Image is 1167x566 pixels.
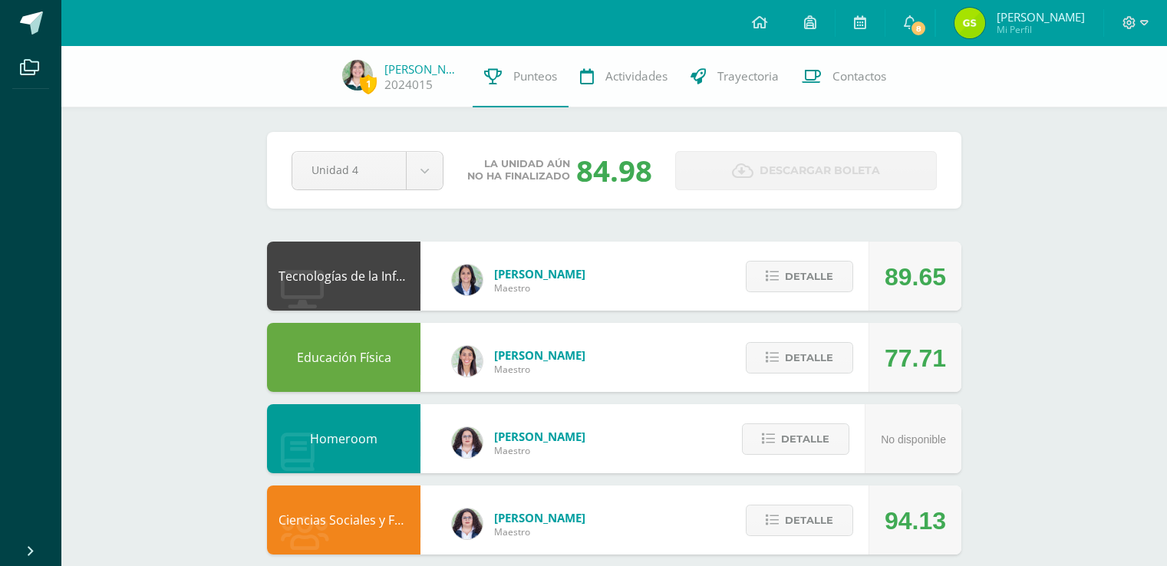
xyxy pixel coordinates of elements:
[746,342,853,373] button: Detalle
[494,363,585,376] span: Maestro
[717,68,779,84] span: Trayectoria
[494,347,585,363] span: [PERSON_NAME]
[267,242,420,311] div: Tecnologías de la Información y Comunicación: Computación
[452,427,483,458] img: ba02aa29de7e60e5f6614f4096ff8928.png
[494,510,585,525] span: [PERSON_NAME]
[790,46,898,107] a: Contactos
[885,486,946,555] div: 94.13
[997,23,1085,36] span: Mi Perfil
[292,152,443,189] a: Unidad 4
[360,74,377,94] span: 1
[452,508,483,539] img: ba02aa29de7e60e5f6614f4096ff8928.png
[742,423,849,455] button: Detalle
[513,68,557,84] span: Punteos
[832,68,886,84] span: Contactos
[494,266,585,281] span: [PERSON_NAME]
[885,324,946,393] div: 77.71
[576,150,652,190] div: 84.98
[384,77,433,93] a: 2024015
[342,60,373,90] img: b456a9d1afc215b35500305efdc398e5.png
[494,281,585,295] span: Maestro
[760,152,880,189] span: Descargar boleta
[746,261,853,292] button: Detalle
[605,68,668,84] span: Actividades
[785,506,833,535] span: Detalle
[781,425,829,453] span: Detalle
[954,8,985,38] img: 4f37302272b6e5e19caeb0d4110de8ad.png
[785,262,833,291] span: Detalle
[312,152,387,188] span: Unidad 4
[785,344,833,372] span: Detalle
[997,9,1085,25] span: [PERSON_NAME]
[569,46,679,107] a: Actividades
[494,525,585,538] span: Maestro
[267,485,420,554] div: Ciencias Sociales y Formación Ciudadana
[267,323,420,392] div: Educación Física
[746,505,853,536] button: Detalle
[473,46,569,107] a: Punteos
[452,265,483,295] img: 7489ccb779e23ff9f2c3e89c21f82ed0.png
[267,404,420,473] div: Homeroom
[885,242,946,311] div: 89.65
[494,444,585,457] span: Maestro
[452,346,483,377] img: 68dbb99899dc55733cac1a14d9d2f825.png
[881,433,946,446] span: No disponible
[467,158,570,183] span: La unidad aún no ha finalizado
[384,61,461,77] a: [PERSON_NAME]
[679,46,790,107] a: Trayectoria
[494,429,585,444] span: [PERSON_NAME]
[910,20,927,37] span: 8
